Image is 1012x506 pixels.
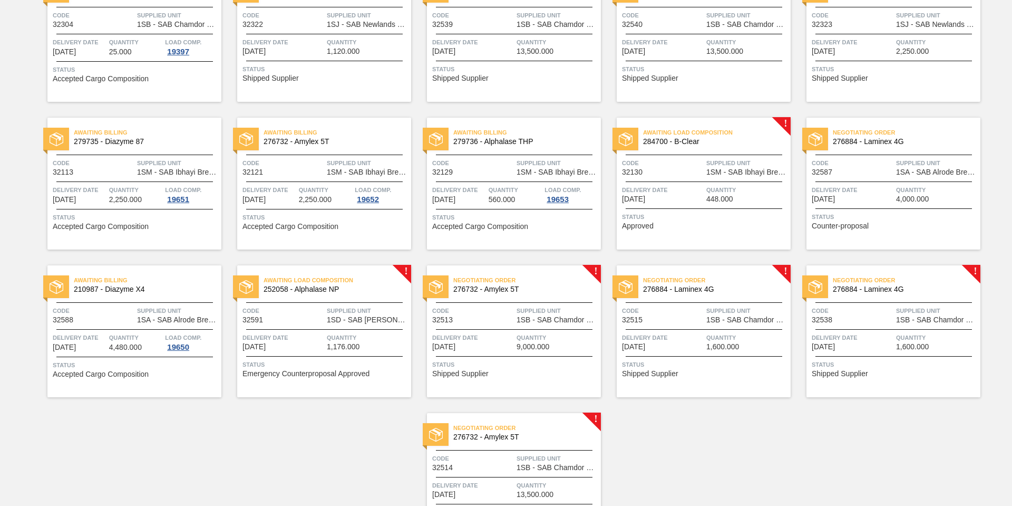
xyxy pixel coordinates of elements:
span: Delivery Date [53,37,106,47]
span: 1SB - SAB Chamdor Brewery [517,464,598,472]
span: 32121 [242,168,263,176]
span: Status [812,212,978,222]
span: 32513 [432,316,453,324]
span: Accepted Cargo Composition [432,223,528,231]
span: 276884 - Laminex 4G [833,138,972,146]
a: !statusAwaiting Load Composition284700 - B-ClearCode32130Supplied Unit1SM - SAB Ibhayi BreweryDel... [601,118,791,250]
span: Status [622,359,788,370]
span: 1,600.000 [896,343,929,351]
img: status [429,132,443,146]
span: Supplied Unit [706,10,788,21]
span: 10/15/2025 [812,195,835,203]
span: Quantity [109,37,163,47]
span: Shipped Supplier [242,74,299,82]
span: Supplied Unit [517,453,598,464]
span: Shipped Supplier [622,370,678,378]
span: Shipped Supplier [432,74,489,82]
span: 10/09/2025 [812,47,835,55]
span: Status [432,64,598,74]
span: 12/10/2025 [432,491,455,499]
span: Awaiting Load Composition [643,127,791,138]
span: Counter-proposal [812,222,869,230]
span: 4,000.000 [896,195,929,203]
span: 1SB - SAB Chamdor Brewery [517,316,598,324]
span: 1SJ - SAB Newlands Brewery [327,21,408,28]
span: 1SB - SAB Chamdor Brewery [896,316,978,324]
span: 210987 - Diazyme X4 [74,285,213,293]
span: Supplied Unit [896,10,978,21]
span: Code [432,453,514,464]
span: Status [812,359,978,370]
span: Status [53,360,219,370]
span: Code [53,10,134,21]
span: 1SB - SAB Chamdor Brewery [706,316,788,324]
span: Delivery Date [432,185,486,195]
div: 19653 [544,195,571,204]
span: Accepted Cargo Composition [53,75,149,83]
span: Code [242,10,324,21]
span: Status [622,212,788,222]
span: Delivery Date [432,332,514,343]
span: Status [622,64,788,74]
span: Supplied Unit [137,305,219,316]
span: Approved [622,222,654,230]
span: 2,250.000 [896,47,929,55]
span: 10/05/2025 [432,47,455,55]
span: 1SB - SAB Chamdor Brewery [137,21,219,28]
a: statusNegotiating Order276884 - Laminex 4GCode32587Supplied Unit1SA - SAB Alrode BreweryDelivery ... [791,118,980,250]
span: Supplied Unit [327,10,408,21]
span: 1,176.000 [327,343,359,351]
span: Delivery Date [622,37,704,47]
span: 32304 [53,21,73,28]
span: Quantity [896,185,978,195]
span: Status [432,212,598,223]
span: 10/16/2025 [53,343,76,351]
span: Awaiting Billing [74,127,221,138]
span: Status [242,212,408,223]
span: 13,500.000 [706,47,743,55]
span: 10/09/2025 [53,196,76,204]
span: Supplied Unit [327,305,408,316]
a: Load Comp.19397 [165,37,219,56]
span: 1SM - SAB Ibhayi Brewery [517,168,598,176]
span: Status [53,64,219,75]
span: Awaiting Load Composition [264,275,411,285]
span: Accepted Cargo Composition [53,370,149,378]
span: Awaiting Billing [264,127,411,138]
span: 32322 [242,21,263,28]
span: Status [242,64,408,74]
img: status [429,428,443,442]
a: statusAwaiting Billing210987 - Diazyme X4Code32588Supplied Unit1SA - SAB Alrode BreweryDelivery D... [32,265,221,397]
span: Quantity [327,332,408,343]
span: Quantity [489,185,542,195]
span: Delivery Date [432,37,514,47]
span: Code [812,305,893,316]
span: Load Comp. [165,37,201,47]
span: 32323 [812,21,832,28]
span: 4,480.000 [109,343,142,351]
span: Quantity [706,332,788,343]
span: 279736 - Alphalase THP [453,138,592,146]
span: 1SM - SAB Ibhayi Brewery [327,168,408,176]
img: status [809,280,822,294]
span: 1SA - SAB Alrode Brewery [896,168,978,176]
a: Load Comp.19650 [165,332,219,351]
span: Quantity [706,185,788,195]
span: 32587 [812,168,832,176]
span: Quantity [109,185,163,195]
span: Code [242,158,324,168]
span: Code [622,10,704,21]
span: Awaiting Billing [74,275,221,285]
span: Status [53,212,219,223]
span: Code [432,10,514,21]
span: Code [432,305,514,316]
span: 1SM - SAB Ibhayi Brewery [137,168,219,176]
span: 252058 - Alphalase NP [264,285,403,293]
span: Shipped Supplier [812,370,868,378]
span: Accepted Cargo Composition [242,223,338,231]
a: statusAwaiting Billing276732 - Amylex 5TCode32121Supplied Unit1SM - SAB Ibhayi BreweryDelivery Da... [221,118,411,250]
span: 10/13/2025 [432,196,455,204]
span: 32130 [622,168,643,176]
span: 13,500.000 [517,491,553,499]
a: statusAwaiting Billing279735 - Diazyme 87Code32113Supplied Unit1SM - SAB Ibhayi BreweryDelivery D... [32,118,221,250]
